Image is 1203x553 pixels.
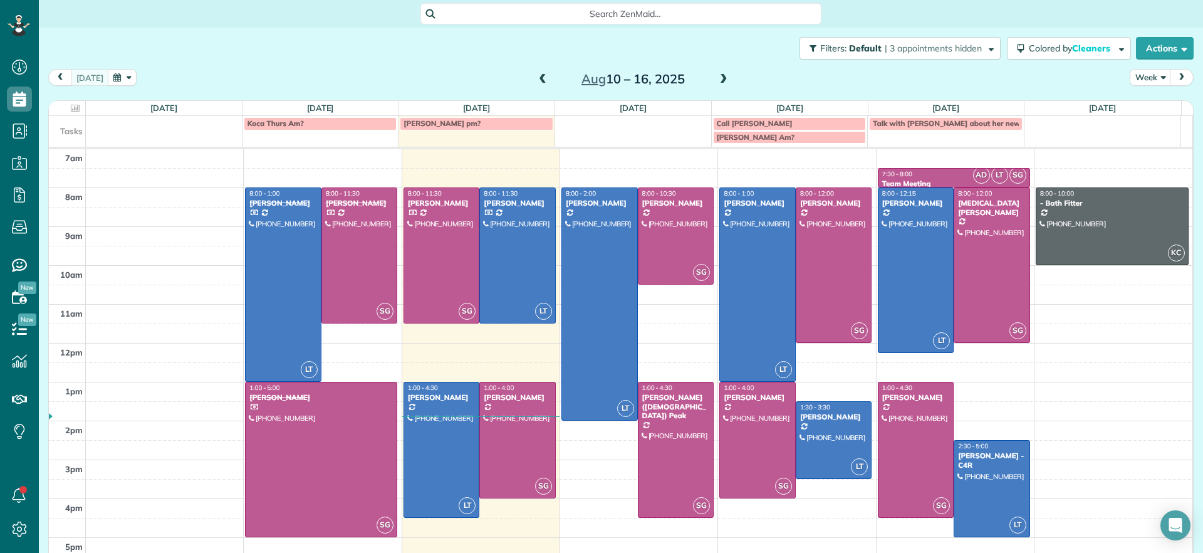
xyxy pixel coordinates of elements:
span: Aug [581,71,606,87]
span: LT [851,458,868,475]
span: SG [933,497,950,514]
span: 1:00 - 4:00 [724,384,754,392]
a: [DATE] [1089,103,1116,113]
button: Filters: Default | 3 appointments hidden [799,37,1001,60]
span: SG [851,322,868,339]
span: LT [991,167,1008,184]
span: 1:00 - 4:00 [484,384,514,392]
span: LT [1009,517,1026,534]
div: [PERSON_NAME] [407,393,476,402]
span: SG [535,478,552,495]
a: [DATE] [307,103,334,113]
button: Week [1130,69,1171,86]
span: Colored by [1029,43,1115,54]
a: Filters: Default | 3 appointments hidden [793,37,1001,60]
span: New [18,313,36,326]
div: - Bath Fitter [1039,199,1185,208]
span: 12pm [60,347,83,357]
div: [PERSON_NAME] [483,393,552,402]
a: [DATE] [150,103,177,113]
span: 2pm [65,425,83,435]
span: [PERSON_NAME] pm? [404,118,481,128]
span: 1:00 - 4:30 [408,384,438,392]
div: [PERSON_NAME] [799,413,868,421]
span: Cleaners [1072,43,1112,54]
span: New [18,282,36,294]
span: 8:00 - 11:30 [408,189,442,197]
span: 1:00 - 4:30 [882,384,912,392]
span: SG [459,303,476,320]
span: SG [693,264,710,281]
div: [PERSON_NAME] [882,199,950,208]
span: 8am [65,192,83,202]
span: 8:00 - 10:00 [1040,189,1074,197]
span: 4pm [65,503,83,513]
div: [PERSON_NAME] [799,199,868,208]
button: [DATE] [71,69,109,86]
h2: 10 – 16, 2025 [555,72,711,86]
span: 8:00 - 11:30 [326,189,360,197]
div: Open Intercom Messenger [1160,510,1190,540]
span: SG [377,303,393,320]
span: SG [693,497,710,514]
span: KC [1168,245,1185,261]
span: 8:00 - 1:00 [724,189,754,197]
span: 10am [60,270,83,280]
span: 1:00 - 5:00 [249,384,279,392]
span: Talk with [PERSON_NAME] about her new address [873,118,1049,128]
span: 8:00 - 10:30 [642,189,676,197]
a: [DATE] [932,103,959,113]
span: AD [973,167,990,184]
div: [PERSON_NAME] [882,393,950,402]
div: [PERSON_NAME] [325,199,394,208]
span: SG [775,478,792,495]
span: LT [617,400,634,417]
span: SG [1009,167,1026,184]
span: 11am [60,308,83,319]
span: 8:00 - 12:00 [958,189,992,197]
div: [PERSON_NAME] - C4R [957,451,1026,470]
span: Filters: [820,43,846,54]
span: Default [849,43,882,54]
span: 7:30 - 8:00 [882,170,912,178]
div: [PERSON_NAME] [565,199,634,208]
div: Team Meeting [882,179,1026,188]
span: 8:00 - 12:00 [800,189,834,197]
a: [DATE] [620,103,647,113]
span: 3pm [65,464,83,474]
button: Colored byCleaners [1007,37,1131,60]
div: [PERSON_NAME] [249,393,393,402]
span: LT [775,361,792,378]
div: [PERSON_NAME] [407,199,476,208]
span: SG [1009,322,1026,339]
span: Call [PERSON_NAME] [717,118,793,128]
div: [PERSON_NAME] [723,393,792,402]
button: prev [48,69,72,86]
div: [PERSON_NAME] ([DEMOGRAPHIC_DATA]) Peak [642,393,711,420]
div: [PERSON_NAME] [642,199,711,208]
span: 8:00 - 12:15 [882,189,916,197]
span: Koca Thurs Am? [247,118,304,128]
span: 7am [65,153,83,163]
span: LT [301,361,318,378]
div: [PERSON_NAME] [249,199,318,208]
span: LT [459,497,476,514]
a: [DATE] [776,103,803,113]
span: 8:00 - 11:30 [484,189,518,197]
span: LT [535,303,552,320]
span: 1:30 - 3:30 [800,403,830,411]
span: 5pm [65,542,83,552]
span: 1:00 - 4:30 [642,384,672,392]
span: [PERSON_NAME] Am? [717,132,794,142]
a: [DATE] [463,103,490,113]
div: [PERSON_NAME] [723,199,792,208]
span: | 3 appointments hidden [885,43,982,54]
div: [PERSON_NAME] [483,199,552,208]
span: LT [933,332,950,349]
span: 1pm [65,386,83,396]
div: [MEDICAL_DATA][PERSON_NAME] [957,199,1026,217]
button: Actions [1136,37,1194,60]
span: 8:00 - 2:00 [566,189,596,197]
span: 2:30 - 5:00 [958,442,988,450]
button: next [1170,69,1194,86]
